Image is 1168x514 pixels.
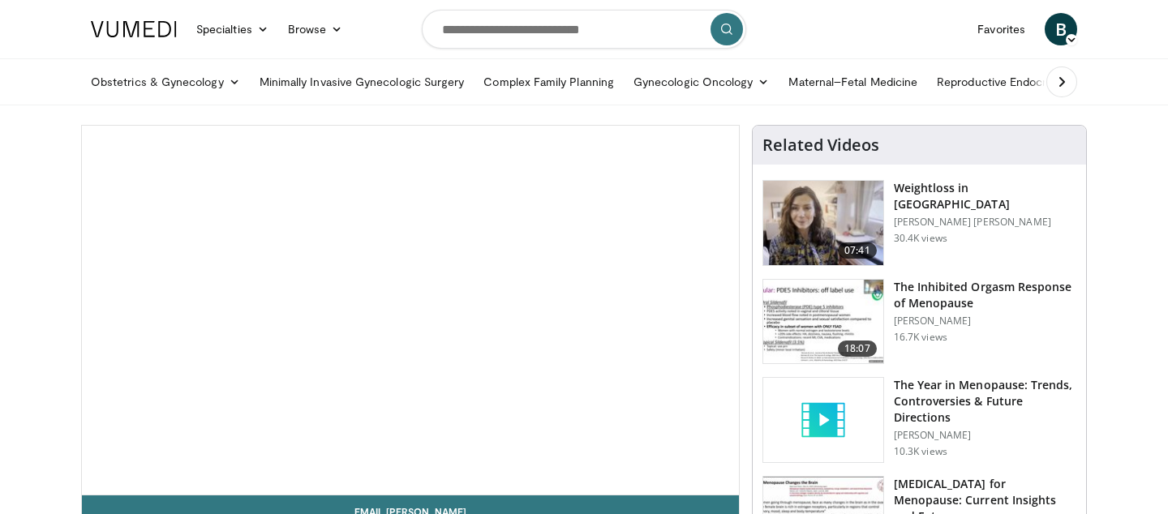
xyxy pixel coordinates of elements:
img: 283c0f17-5e2d-42ba-a87c-168d447cdba4.150x105_q85_crop-smart_upscale.jpg [763,280,883,364]
a: Maternal–Fetal Medicine [779,66,927,98]
p: 10.3K views [894,445,947,458]
span: 18:07 [838,341,877,357]
img: video_placeholder_short.svg [763,378,883,462]
a: 07:41 Weightloss in [GEOGRAPHIC_DATA] [PERSON_NAME] [PERSON_NAME] 30.4K views [762,180,1076,266]
h3: Weightloss in [GEOGRAPHIC_DATA] [894,180,1076,212]
a: Obstetrics & Gynecology [81,66,250,98]
a: Favorites [968,13,1035,45]
a: B [1045,13,1077,45]
p: 30.4K views [894,232,947,245]
p: [PERSON_NAME] [894,429,1076,442]
a: Specialties [187,13,278,45]
a: 18:07 The Inhibited Orgasm Response of Menopause [PERSON_NAME] 16.7K views [762,279,1076,365]
a: Minimally Invasive Gynecologic Surgery [250,66,474,98]
input: Search topics, interventions [422,10,746,49]
p: [PERSON_NAME] [PERSON_NAME] [894,216,1076,229]
h3: The Year in Menopause: Trends, Controversies & Future Directions [894,377,1076,426]
a: Browse [278,13,353,45]
video-js: Video Player [82,126,739,495]
p: 16.7K views [894,331,947,344]
img: VuMedi Logo [91,21,177,37]
span: 07:41 [838,242,877,259]
a: Gynecologic Oncology [624,66,779,98]
h4: Related Videos [762,135,879,155]
p: [PERSON_NAME] [894,315,1076,328]
h3: The Inhibited Orgasm Response of Menopause [894,279,1076,311]
a: Complex Family Planning [474,66,624,98]
a: The Year in Menopause: Trends, Controversies & Future Directions [PERSON_NAME] 10.3K views [762,377,1076,463]
img: 9983fed1-7565-45be-8934-aef1103ce6e2.150x105_q85_crop-smart_upscale.jpg [763,181,883,265]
